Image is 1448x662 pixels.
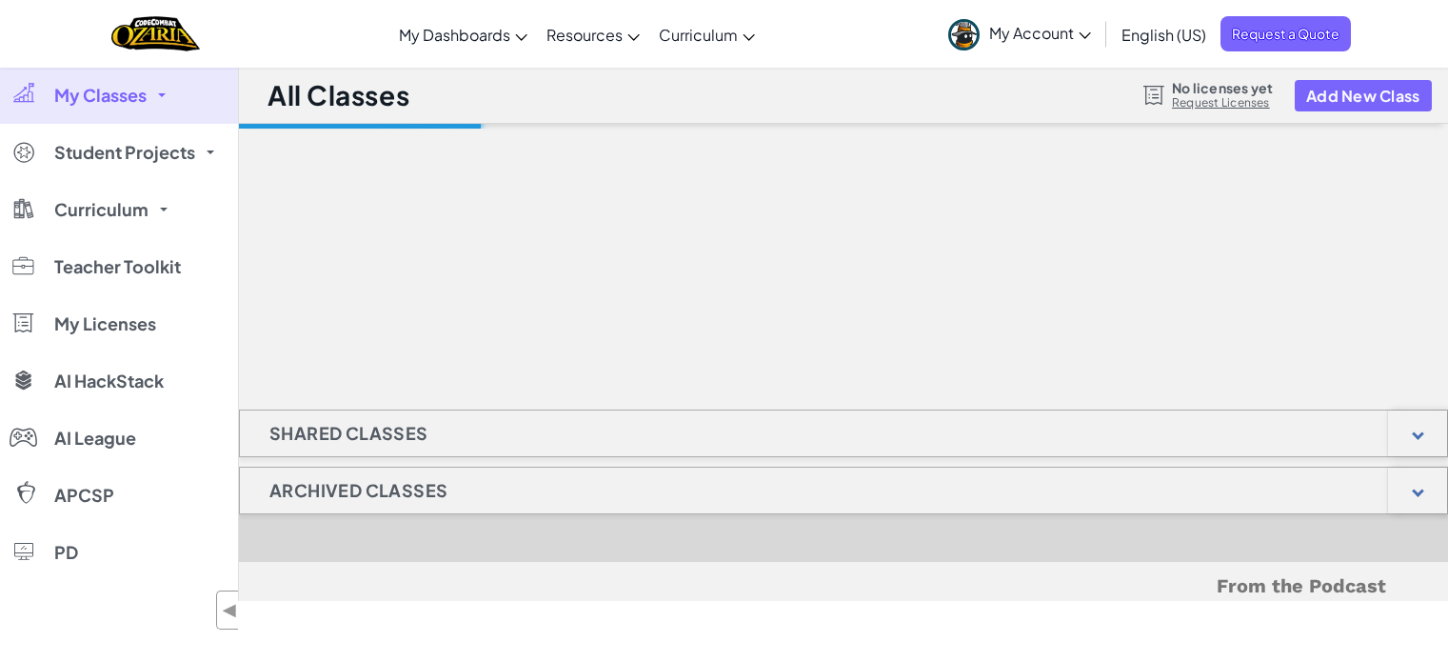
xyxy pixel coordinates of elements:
[399,25,510,45] span: My Dashboards
[537,9,649,60] a: Resources
[111,14,200,53] img: Home
[268,77,409,113] h1: All Classes
[1112,9,1216,60] a: English (US)
[54,144,195,161] span: Student Projects
[54,87,147,104] span: My Classes
[989,23,1091,43] span: My Account
[939,4,1101,64] a: My Account
[948,19,980,50] img: avatar
[222,596,238,624] span: ◀
[1172,80,1273,95] span: No licenses yet
[54,258,181,275] span: Teacher Toolkit
[1295,80,1432,111] button: Add New Class
[389,9,537,60] a: My Dashboards
[240,410,458,457] h1: Shared Classes
[546,25,623,45] span: Resources
[54,201,149,218] span: Curriculum
[54,372,164,390] span: AI HackStack
[54,315,156,332] span: My Licenses
[659,25,738,45] span: Curriculum
[1220,16,1351,51] a: Request a Quote
[1121,25,1206,45] span: English (US)
[111,14,200,53] a: Ozaria by CodeCombat logo
[649,9,764,60] a: Curriculum
[54,430,136,447] span: AI League
[240,467,477,514] h1: Archived Classes
[1172,95,1273,110] a: Request Licenses
[301,572,1386,601] h5: From the Podcast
